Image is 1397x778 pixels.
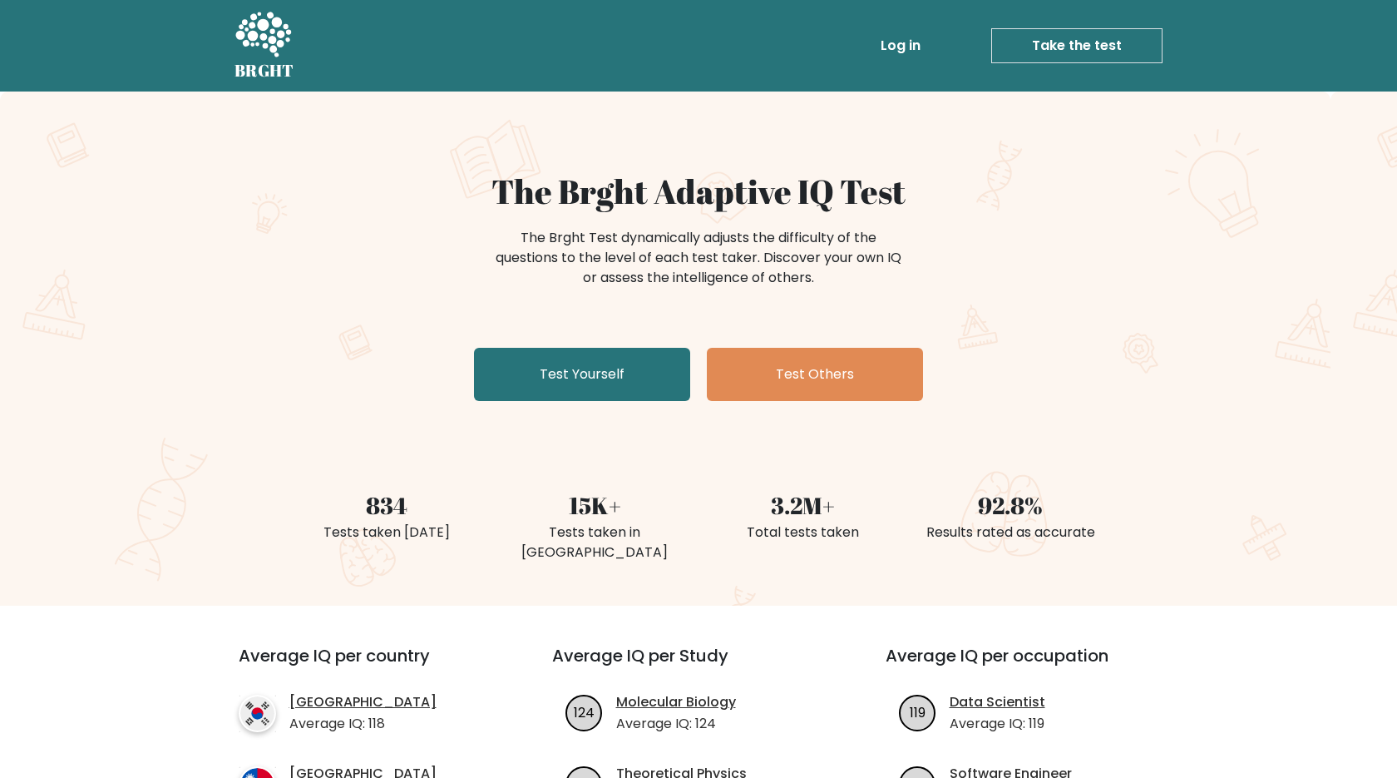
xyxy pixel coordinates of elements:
[916,523,1104,543] div: Results rated as accurate
[239,695,276,732] img: country
[474,348,690,401] a: Test Yourself
[234,61,294,81] h5: BRGHT
[708,488,896,523] div: 3.2M+
[916,488,1104,523] div: 92.8%
[293,488,481,523] div: 834
[991,28,1163,63] a: Take the test
[293,523,481,543] div: Tests taken [DATE]
[950,692,1045,712] a: Data Scientist
[501,488,689,523] div: 15K+
[910,702,926,721] text: 119
[552,646,846,686] h3: Average IQ per Study
[501,523,689,562] div: Tests taken in [GEOGRAPHIC_DATA]
[874,29,927,62] a: Log in
[293,171,1104,211] h1: The Brght Adaptive IQ Test
[616,692,736,712] a: Molecular Biology
[491,228,906,288] div: The Brght Test dynamically adjusts the difficulty of the questions to the level of each test take...
[239,646,492,686] h3: Average IQ per country
[616,714,736,734] p: Average IQ: 124
[289,714,437,734] p: Average IQ: 118
[708,523,896,543] div: Total tests taken
[950,714,1045,734] p: Average IQ: 119
[289,692,437,712] a: [GEOGRAPHIC_DATA]
[574,702,595,721] text: 124
[234,7,294,85] a: BRGHT
[886,646,1179,686] h3: Average IQ per occupation
[707,348,923,401] a: Test Others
